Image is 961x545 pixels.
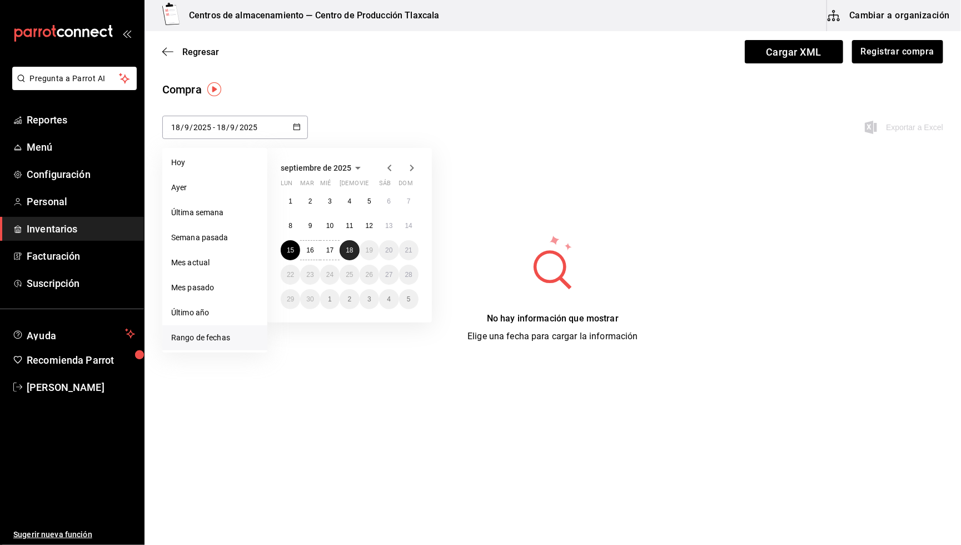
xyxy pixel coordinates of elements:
[405,222,412,230] abbr: 14 de septiembre de 2025
[326,246,333,254] abbr: 17 de septiembre de 2025
[346,246,353,254] abbr: 18 de septiembre de 2025
[379,191,399,211] button: 6 de septiembre de 2025
[162,150,267,175] li: Hoy
[340,191,359,211] button: 4 de septiembre de 2025
[27,327,121,340] span: Ayuda
[320,265,340,285] button: 24 de septiembre de 2025
[367,295,371,303] abbr: 3 de octubre de 2025
[348,197,352,205] abbr: 4 de septiembre de 2025
[281,240,300,260] button: 15 de septiembre de 2025
[328,197,332,205] abbr: 3 de septiembre de 2025
[326,271,333,279] abbr: 24 de septiembre de 2025
[281,265,300,285] button: 22 de septiembre de 2025
[308,197,312,205] abbr: 2 de septiembre de 2025
[379,289,399,309] button: 4 de octubre de 2025
[360,289,379,309] button: 3 de octubre de 2025
[399,289,419,309] button: 5 de octubre de 2025
[190,123,193,132] span: /
[180,9,440,22] h3: Centros de almacenamiento — Centro de Producción Tlaxcala
[287,295,294,303] abbr: 29 de septiembre de 2025
[367,197,371,205] abbr: 5 de septiembre de 2025
[287,246,294,254] abbr: 15 de septiembre de 2025
[385,246,392,254] abbr: 20 de septiembre de 2025
[346,222,353,230] abbr: 11 de septiembre de 2025
[405,271,412,279] abbr: 28 de septiembre de 2025
[326,222,333,230] abbr: 10 de septiembre de 2025
[30,73,119,85] span: Pregunta a Parrot AI
[300,180,313,191] abbr: martes
[27,249,135,264] span: Facturación
[162,225,267,250] li: Semana pasada
[399,180,413,191] abbr: domingo
[366,222,373,230] abbr: 12 de septiembre de 2025
[281,191,300,211] button: 1 de septiembre de 2025
[379,216,399,236] button: 13 de septiembre de 2025
[348,295,352,303] abbr: 2 de octubre de 2025
[320,240,340,260] button: 17 de septiembre de 2025
[385,222,392,230] abbr: 13 de septiembre de 2025
[385,271,392,279] abbr: 27 de septiembre de 2025
[239,123,258,132] input: Year
[340,265,359,285] button: 25 de septiembre de 2025
[207,82,221,96] img: Tooltip marker
[236,123,239,132] span: /
[399,265,419,285] button: 28 de septiembre de 2025
[27,112,135,127] span: Reportes
[122,29,131,38] button: open_drawer_menu
[27,194,135,209] span: Personal
[320,216,340,236] button: 10 de septiembre de 2025
[300,216,320,236] button: 9 de septiembre de 2025
[12,67,137,90] button: Pregunta a Parrot AI
[360,191,379,211] button: 5 de septiembre de 2025
[745,40,843,63] span: Cargar XML
[387,295,391,303] abbr: 4 de octubre de 2025
[162,47,219,57] button: Regresar
[162,200,267,225] li: Última semana
[308,222,312,230] abbr: 9 de septiembre de 2025
[281,216,300,236] button: 8 de septiembre de 2025
[379,240,399,260] button: 20 de septiembre de 2025
[288,222,292,230] abbr: 8 de septiembre de 2025
[281,161,365,175] button: septiembre de 2025
[340,240,359,260] button: 18 de septiembre de 2025
[360,216,379,236] button: 12 de septiembre de 2025
[340,216,359,236] button: 11 de septiembre de 2025
[281,289,300,309] button: 29 de septiembre de 2025
[27,380,135,395] span: [PERSON_NAME]
[306,246,313,254] abbr: 16 de septiembre de 2025
[320,180,331,191] abbr: miércoles
[346,271,353,279] abbr: 25 de septiembre de 2025
[360,180,369,191] abbr: viernes
[27,167,135,182] span: Configuración
[306,295,313,303] abbr: 30 de septiembre de 2025
[287,271,294,279] abbr: 22 de septiembre de 2025
[399,216,419,236] button: 14 de septiembre de 2025
[162,275,267,300] li: Mes pasado
[162,175,267,200] li: Ayer
[300,240,320,260] button: 16 de septiembre de 2025
[467,331,638,341] span: Elige una fecha para cargar la información
[399,240,419,260] button: 21 de septiembre de 2025
[281,180,292,191] abbr: lunes
[320,191,340,211] button: 3 de septiembre de 2025
[230,123,236,132] input: Month
[27,221,135,236] span: Inventarios
[300,289,320,309] button: 30 de septiembre de 2025
[320,289,340,309] button: 1 de octubre de 2025
[193,123,212,132] input: Year
[13,529,135,541] span: Sugerir nueva función
[181,123,184,132] span: /
[379,180,391,191] abbr: sábado
[328,295,332,303] abbr: 1 de octubre de 2025
[162,325,267,350] li: Rango de fechas
[226,123,230,132] span: /
[405,246,412,254] abbr: 21 de septiembre de 2025
[162,81,202,98] div: Compra
[300,191,320,211] button: 2 de septiembre de 2025
[281,163,351,172] span: septiembre de 2025
[467,312,638,325] div: No hay información que mostrar
[300,265,320,285] button: 23 de septiembre de 2025
[306,271,313,279] abbr: 23 de septiembre de 2025
[852,40,943,63] button: Registrar compra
